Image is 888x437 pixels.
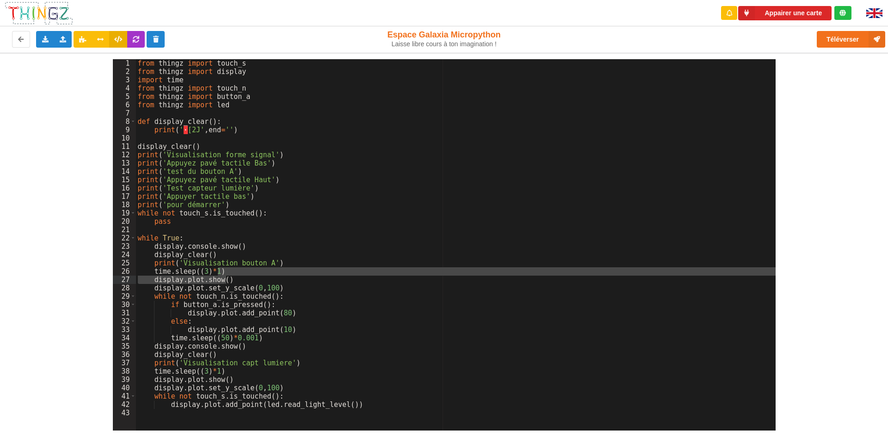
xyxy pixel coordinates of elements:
[4,1,74,25] img: thingz_logo.png
[113,326,136,334] div: 33
[113,184,136,192] div: 16
[113,192,136,201] div: 17
[113,375,136,384] div: 39
[738,6,832,20] button: Appairer une carte
[113,167,136,176] div: 14
[113,234,136,242] div: 22
[113,309,136,317] div: 31
[113,217,136,226] div: 20
[113,359,136,367] div: 37
[113,259,136,267] div: 25
[834,6,851,20] div: Tu es connecté au serveur de création de Thingz
[113,59,136,68] div: 1
[113,334,136,342] div: 34
[113,117,136,126] div: 8
[113,226,136,234] div: 21
[817,31,885,48] button: Téléverser
[113,92,136,101] div: 5
[113,84,136,92] div: 4
[113,384,136,392] div: 40
[113,276,136,284] div: 27
[113,109,136,117] div: 7
[113,284,136,292] div: 28
[113,251,136,259] div: 24
[113,151,136,159] div: 12
[113,68,136,76] div: 2
[113,392,136,400] div: 41
[113,351,136,359] div: 36
[113,142,136,151] div: 11
[113,242,136,251] div: 23
[113,159,136,167] div: 13
[113,76,136,84] div: 3
[113,209,136,217] div: 19
[113,134,136,142] div: 10
[113,267,136,276] div: 26
[113,176,136,184] div: 15
[866,8,882,18] img: gb.png
[113,101,136,109] div: 6
[113,126,136,134] div: 9
[367,30,522,48] div: Espace Galaxia Micropython
[113,317,136,326] div: 32
[113,367,136,375] div: 38
[113,201,136,209] div: 18
[113,400,136,409] div: 42
[113,301,136,309] div: 30
[367,40,522,48] div: Laisse libre cours à ton imagination !
[113,342,136,351] div: 35
[113,292,136,301] div: 29
[113,409,136,417] div: 43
